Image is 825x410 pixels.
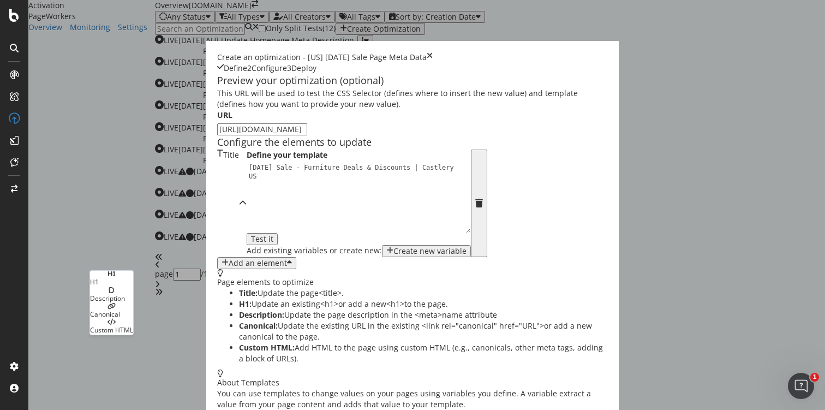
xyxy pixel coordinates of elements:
li: Update an existing or add a new to the page. [239,299,608,310]
strong: Canonical: [239,320,278,331]
div: Description [90,294,133,303]
div: times [427,52,433,63]
div: About Templates [217,377,608,388]
div: Deploy [291,63,316,74]
button: Add an element [217,257,296,269]
div: 2 [247,63,252,74]
div: Add existing variables or create new: [247,245,382,257]
div: Title [223,150,239,257]
span: <h1> [320,299,338,309]
span: 1 [810,373,819,382]
button: Test it [247,233,278,245]
div: 3 [287,63,291,74]
span: <link rel="canonical" href="URL"> [422,320,544,331]
div: Define [224,63,247,74]
div: You can use templates to change values on your pages using variables you define. A variable extra... [217,388,608,410]
iframe: Intercom live chat [788,373,814,399]
div: Test it [251,235,273,243]
li: Update the page . [239,288,608,299]
button: Create new variable [382,245,471,257]
div: Page elements to optimize [217,277,608,288]
div: Create an optimization - [US] [DATE] Sale Page Meta Data [217,52,427,63]
div: Configure [252,63,287,74]
div: Canonical [90,310,133,319]
li: Update the page description in the name attribute [239,310,608,320]
strong: Title: [239,288,258,298]
label: Define your template [247,150,327,161]
span: <title> [319,288,342,298]
input: https://www.example.com [217,123,307,135]
span: <h1> [386,299,404,309]
div: Create new variable [393,247,467,255]
div: H1 [90,277,133,287]
strong: H1: [239,299,252,309]
li: Update the existing URL in the existing or add a new canonical to the page. [239,320,608,342]
div: Preview your optimization (optional) [217,74,608,88]
div: This URL will be used to test the CSS Selector (defines where to insert the new value) and templa... [217,88,608,110]
strong: Custom HTML: [239,342,295,353]
div: Add an element [229,259,287,268]
div: Configure the elements to update [217,135,608,150]
div: Custom HTML [90,325,133,335]
strong: Description: [239,310,284,320]
li: Add HTML to the page using custom HTML (e.g., canonicals, other meta tags, adding a block of URLs). [239,342,608,364]
span: <meta> [415,310,442,320]
label: URL [217,110,232,121]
